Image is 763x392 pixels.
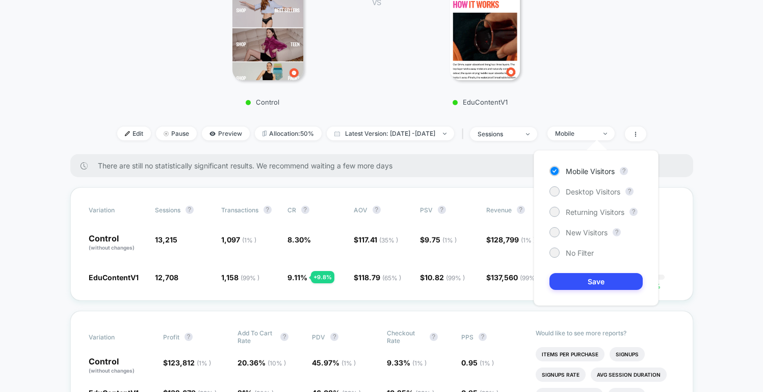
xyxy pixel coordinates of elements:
[255,127,322,140] span: Allocation: 50%
[425,235,457,244] span: 9.75
[536,329,675,337] p: Would like to see more reports?
[156,127,197,140] span: Pause
[479,333,487,341] button: ?
[155,206,180,214] span: Sessions
[117,127,151,140] span: Edit
[446,274,465,282] span: ( 99 % )
[89,273,139,282] span: EduContentV1
[420,235,457,244] span: $
[526,133,530,135] img: end
[625,187,634,195] button: ?
[164,131,169,136] img: end
[591,367,667,382] li: Avg Session Duration
[391,98,569,106] p: EduContentV1
[312,333,325,341] span: PDV
[311,271,334,283] div: + 9.8 %
[566,187,620,196] span: Desktop Visitors
[89,329,145,345] span: Variation
[185,333,193,341] button: ?
[358,235,398,244] span: 117.41
[89,206,145,214] span: Variation
[125,131,130,136] img: edit
[613,228,621,236] button: ?
[461,333,473,341] span: PPS
[536,367,586,382] li: Signups Rate
[287,206,296,214] span: CR
[430,333,438,341] button: ?
[89,244,135,251] span: (without changes)
[412,359,427,367] span: ( 1 % )
[89,357,153,375] p: Control
[486,273,539,282] span: $
[425,273,465,282] span: 10.82
[387,358,427,367] span: 9.33 %
[238,358,286,367] span: 20.36 %
[620,167,628,175] button: ?
[420,206,433,214] span: PSV
[379,236,398,244] span: ( 35 % )
[330,333,338,341] button: ?
[517,206,525,214] button: ?
[242,236,256,244] span: ( 1 % )
[354,206,367,214] span: AOV
[202,127,250,140] span: Preview
[486,235,535,244] span: $
[354,235,398,244] span: $
[186,206,194,214] button: ?
[438,206,446,214] button: ?
[486,206,512,214] span: Revenue
[387,329,425,345] span: Checkout Rate
[566,167,615,176] span: Mobile Visitors
[555,130,596,137] div: Mobile
[327,127,454,140] span: Latest Version: [DATE] - [DATE]
[520,274,539,282] span: ( 99 % )
[168,358,211,367] span: 123,812
[89,234,145,252] p: Control
[549,273,643,290] button: Save
[221,235,256,244] span: 1,097
[280,333,288,341] button: ?
[536,347,604,361] li: Items Per Purchase
[264,206,272,214] button: ?
[629,208,638,216] button: ?
[163,358,211,367] span: $
[603,133,607,135] img: end
[89,367,135,374] span: (without changes)
[610,347,645,361] li: Signups
[566,228,608,237] span: New Visitors
[262,131,267,136] img: rebalance
[566,249,594,257] span: No Filter
[491,235,535,244] span: 128,799
[461,358,494,367] span: 0.95
[173,98,352,106] p: Control
[197,359,211,367] span: ( 1 % )
[459,127,470,141] span: |
[155,273,178,282] span: 12,708
[566,208,624,216] span: Returning Visitors
[301,206,309,214] button: ?
[98,161,673,170] span: There are still no statistically significant results. We recommend waiting a few more days
[358,273,401,282] span: 118.79
[382,274,401,282] span: ( 65 % )
[341,359,356,367] span: ( 1 % )
[221,273,259,282] span: 1,158
[443,133,446,135] img: end
[163,333,179,341] span: Profit
[480,359,494,367] span: ( 1 % )
[287,235,311,244] span: 8.30 %
[442,236,457,244] span: ( 1 % )
[268,359,286,367] span: ( 10 % )
[373,206,381,214] button: ?
[312,358,356,367] span: 45.97 %
[354,273,401,282] span: $
[155,235,177,244] span: 13,215
[241,274,259,282] span: ( 99 % )
[238,329,275,345] span: Add To Cart Rate
[334,131,340,136] img: calendar
[420,273,465,282] span: $
[491,273,539,282] span: 137,560
[287,273,307,282] span: 9.11 %
[521,236,535,244] span: ( 1 % )
[221,206,258,214] span: Transactions
[478,130,518,138] div: sessions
